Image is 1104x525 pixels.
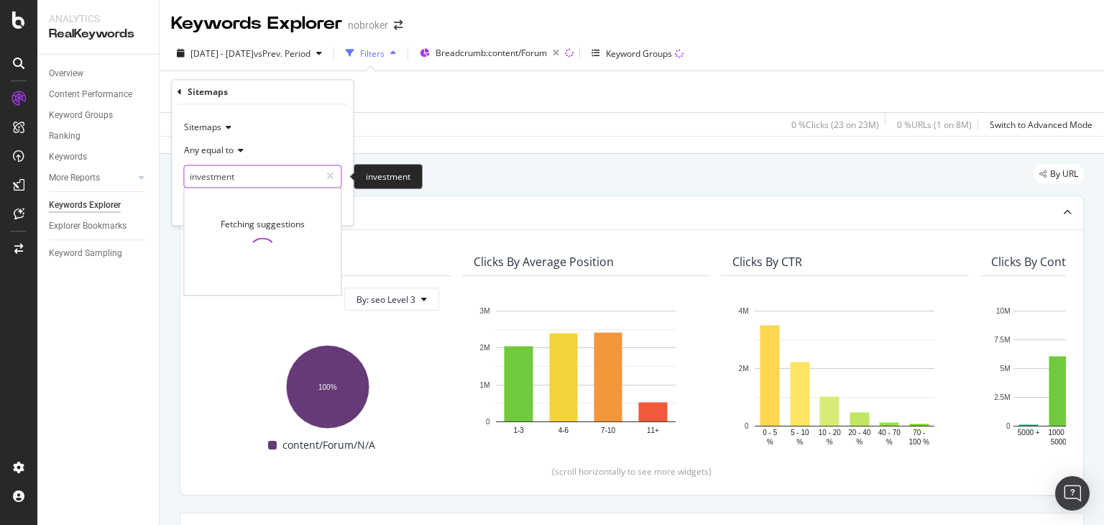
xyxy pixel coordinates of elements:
div: Keyword Groups [606,47,672,60]
div: legacy label [1034,164,1084,184]
div: Analytics [49,12,147,26]
span: Any equal to [184,145,234,157]
div: Open Intercom Messenger [1055,476,1090,511]
button: Switch to Advanced Mode [984,113,1092,136]
text: 1M [480,381,490,389]
div: RealKeywords [49,26,147,42]
text: 0 [486,418,490,426]
a: Explorer Bookmarks [49,219,149,234]
text: 7.5M [994,336,1010,344]
text: 20 - 40 [848,429,871,437]
div: Clicks By CTR [732,255,802,269]
text: 100 % [909,438,929,446]
text: % [856,438,862,446]
svg: A chart. [215,338,439,431]
a: Content Performance [49,87,149,102]
div: Filters [360,47,385,60]
div: Overview [49,66,83,81]
text: 2M [480,344,490,352]
span: By: seo Level 3 [356,293,415,306]
text: % [827,438,833,446]
div: Sitemaps [188,86,228,98]
text: 5000 + [1018,429,1040,437]
text: 5 - 10 [791,429,809,437]
text: % [886,438,893,446]
button: Cancel [178,200,223,214]
text: 4M [739,307,749,315]
div: Clicks By Average Position [474,255,614,269]
div: Keywords [49,150,87,165]
div: (scroll horizontally to see more widgets) [198,465,1066,478]
a: Overview [49,66,149,81]
a: More Reports [49,170,134,186]
text: % [767,438,773,446]
div: More Reports [49,170,100,186]
button: By: seo Level 3 [344,288,439,311]
text: 4-6 [558,426,569,434]
span: content/Forum/N/A [282,437,375,454]
span: Sitemaps [184,122,221,134]
a: Keyword Groups [49,108,149,123]
button: Keyword Groups [586,42,689,65]
text: 11+ [647,426,659,434]
text: 40 - 70 [878,429,901,437]
svg: A chart. [732,303,957,448]
a: Ranking [49,129,149,144]
div: Explorer Bookmarks [49,219,126,234]
text: 10 - 20 [819,429,842,437]
div: Content Performance [49,87,132,102]
text: 10M [996,307,1010,315]
a: Keywords Explorer [49,198,149,213]
div: nobroker [348,18,388,32]
div: Keyword Groups [49,108,113,123]
text: 1-3 [513,426,524,434]
text: 5M [1000,365,1011,373]
svg: A chart. [474,303,698,443]
div: arrow-right-arrow-left [394,20,402,30]
text: 0 [745,422,749,430]
button: Filters [340,42,402,65]
span: [DATE] - [DATE] [190,47,254,60]
div: Keywords Explorer [171,12,342,36]
span: vs Prev. Period [254,47,310,60]
text: 2M [739,365,749,373]
div: 0 % URLs ( 1 on 8M ) [897,119,972,131]
div: Ranking [49,129,80,144]
a: Keywords [49,150,149,165]
text: 0 - 5 [763,429,777,437]
a: Keyword Sampling [49,246,149,261]
text: 7-10 [601,426,615,434]
text: 0 [1006,422,1011,430]
text: 5000 [1051,438,1067,446]
span: Breadcrumb: content/Forum [436,47,547,59]
div: Fetching suggestions [221,218,305,230]
div: Keyword Sampling [49,246,122,261]
div: Keywords Explorer [49,198,121,213]
div: Switch to Advanced Mode [990,119,1092,131]
text: 3M [480,307,490,315]
div: investment [354,164,423,189]
button: Breadcrumb:content/Forum [414,42,565,65]
text: 2.5M [994,393,1010,401]
button: [DATE] - [DATE]vsPrev. Period [171,42,328,65]
text: % [796,438,803,446]
text: 70 - [913,429,925,437]
text: 100% [318,383,337,391]
span: By URL [1050,170,1078,178]
div: 0 % Clicks ( 23 on 23M ) [791,119,879,131]
text: 1000 - [1049,429,1069,437]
